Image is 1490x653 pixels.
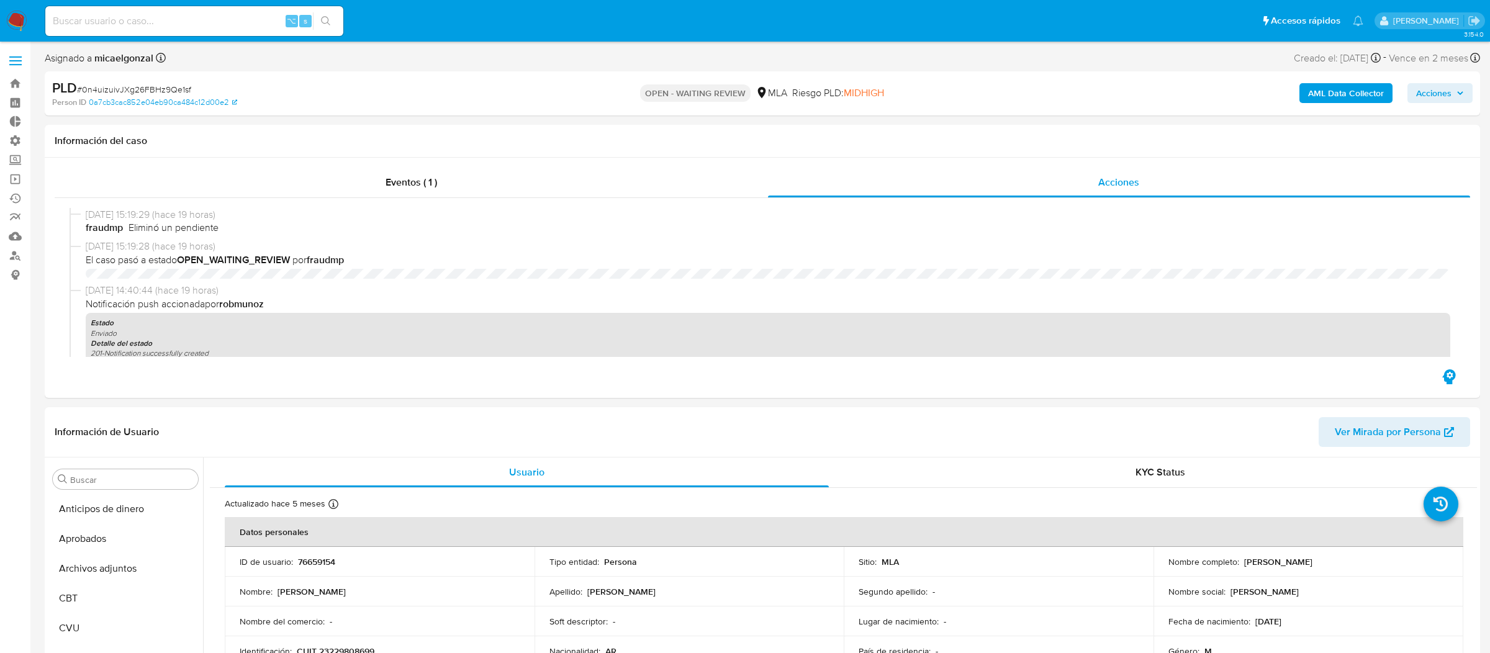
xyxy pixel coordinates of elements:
[86,240,1450,253] span: [DATE] 15:19:28 (hace 19 horas)
[1353,16,1363,26] a: Notificaciones
[58,474,68,484] button: Buscar
[1230,586,1299,597] p: [PERSON_NAME]
[859,616,939,627] p: Lugar de nacimiento :
[944,616,946,627] p: -
[587,586,656,597] p: [PERSON_NAME]
[313,12,338,30] button: search-icon
[92,51,153,65] b: micaelgonzal
[1271,14,1340,27] span: Accesos rápidos
[45,13,343,29] input: Buscar usuario o caso...
[1416,83,1452,103] span: Acciones
[1168,586,1226,597] p: Nombre social :
[640,84,751,102] p: OPEN - WAITING REVIEW
[1168,616,1250,627] p: Fecha de nacimiento :
[932,586,935,597] p: -
[307,253,344,267] b: fraudmp
[1294,50,1381,66] div: Creado el: [DATE]
[86,284,1450,297] span: [DATE] 14:40:44 (hace 19 horas)
[859,556,877,567] p: Sitio :
[844,86,884,100] span: MIDHIGH
[1244,556,1312,567] p: [PERSON_NAME]
[48,524,203,554] button: Aprobados
[240,586,273,597] p: Nombre :
[52,97,86,108] b: Person ID
[1335,417,1441,447] span: Ver Mirada por Persona
[882,556,899,567] p: MLA
[756,86,787,100] div: MLA
[549,586,582,597] p: Apellido :
[1136,465,1185,479] span: KYC Status
[792,86,884,100] span: Riesgo PLD:
[77,83,191,96] span: # 0n4uizuivJXg26FBHz9Qe1sf
[48,554,203,583] button: Archivos adjuntos
[177,253,290,267] b: OPEN_WAITING_REVIEW
[1098,175,1139,189] span: Acciones
[549,556,599,567] p: Tipo entidad :
[219,297,264,311] b: robmunoz
[604,556,637,567] p: Persona
[225,498,325,510] p: Actualizado hace 5 meses
[1389,52,1468,65] span: Vence en 2 meses
[91,317,114,328] b: Estado
[70,474,193,485] input: Buscar
[129,221,219,235] span: Eliminó un pendiente
[91,328,117,338] i: Enviado
[240,556,293,567] p: ID de usuario :
[91,348,209,358] i: 201-Notification successfully created
[55,426,159,438] h1: Información de Usuario
[613,616,615,627] p: -
[91,338,152,349] b: Detalle del estado
[52,78,77,97] b: PLD
[1383,50,1386,66] span: -
[48,613,203,643] button: CVU
[55,135,1470,147] h1: Información del caso
[225,517,1463,547] th: Datos personales
[304,15,307,27] span: s
[509,465,544,479] span: Usuario
[48,583,203,613] button: CBT
[278,586,346,597] p: [PERSON_NAME]
[1468,14,1481,27] a: Salir
[86,220,125,235] b: fraudmp
[1393,15,1463,27] p: eric.malcangi@mercadolibre.com
[86,253,1450,267] span: El caso pasó a estado por
[287,15,296,27] span: ⌥
[1308,83,1384,103] b: AML Data Collector
[1407,83,1473,103] button: Acciones
[1168,556,1239,567] p: Nombre completo :
[386,175,437,189] span: Eventos ( 1 )
[48,494,203,524] button: Anticipos de dinero
[86,208,1450,222] span: [DATE] 15:19:29 (hace 19 horas)
[330,616,332,627] p: -
[89,97,237,108] a: 0a7cb3cac852e04eb90ca484c12d00e2
[240,616,325,627] p: Nombre del comercio :
[859,586,928,597] p: Segundo apellido :
[549,616,608,627] p: Soft descriptor :
[45,52,153,65] span: Asignado a
[86,297,1450,311] span: Notificación push accionada por
[1299,83,1393,103] button: AML Data Collector
[1319,417,1470,447] button: Ver Mirada por Persona
[298,556,335,567] p: 76659154
[1255,616,1281,627] p: [DATE]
